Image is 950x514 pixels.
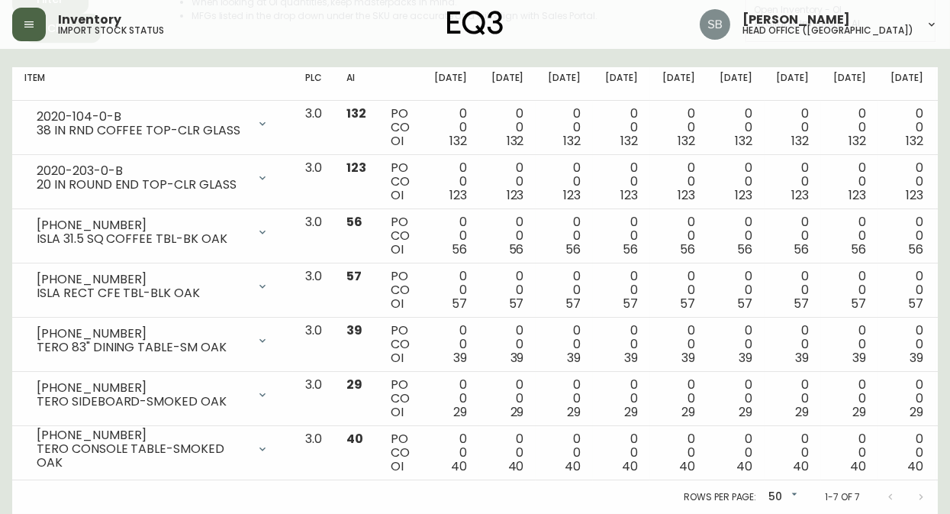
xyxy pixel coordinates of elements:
[37,178,247,192] div: 20 IN ROUND END TOP-CLR GLASS
[548,324,581,365] div: 0 0
[479,67,536,101] th: [DATE]
[605,215,638,257] div: 0 0
[24,270,281,303] div: [PHONE_NUMBER]ISLA RECT CFE TBL-BLK OAK
[434,270,467,311] div: 0 0
[346,213,362,231] span: 56
[795,403,809,421] span: 29
[720,107,752,148] div: 0 0
[293,318,334,372] td: 3.0
[491,270,524,311] div: 0 0
[391,295,404,312] span: OI
[565,457,581,475] span: 40
[507,132,524,150] span: 132
[737,295,752,312] span: 57
[453,349,467,367] span: 39
[391,161,410,202] div: PO CO
[890,107,923,148] div: 0 0
[605,432,638,474] div: 0 0
[662,270,695,311] div: 0 0
[735,186,752,204] span: 123
[434,432,467,474] div: 0 0
[908,241,923,258] span: 56
[833,107,866,148] div: 0 0
[849,186,866,204] span: 123
[833,161,866,202] div: 0 0
[491,215,524,257] div: 0 0
[37,124,247,137] div: 38 IN RND COFFEE TOP-CLR GLASS
[623,295,638,312] span: 57
[791,132,809,150] span: 132
[593,67,650,101] th: [DATE]
[453,403,467,421] span: 29
[890,215,923,257] div: 0 0
[434,107,467,148] div: 0 0
[391,457,404,475] span: OI
[24,107,281,141] div: 2020-104-0-B38 IN RND COFFEE TOP-CLR GLASS
[346,376,362,393] span: 29
[391,432,410,474] div: PO CO
[565,241,581,258] span: 56
[24,378,281,412] div: [PHONE_NUMBER]TERO SIDEBOARD-SMOKED OAK
[736,457,752,475] span: 40
[452,295,467,312] span: 57
[662,432,695,474] div: 0 0
[391,132,404,150] span: OI
[452,241,467,258] span: 56
[491,378,524,419] div: 0 0
[833,432,866,474] div: 0 0
[890,378,923,419] div: 0 0
[739,349,752,367] span: 39
[852,403,866,421] span: 29
[434,378,467,419] div: 0 0
[37,327,247,341] div: [PHONE_NUMBER]
[662,324,695,365] div: 0 0
[794,295,809,312] span: 57
[548,107,581,148] div: 0 0
[548,432,581,474] div: 0 0
[567,403,581,421] span: 29
[509,295,524,312] span: 57
[720,270,752,311] div: 0 0
[777,270,810,311] div: 0 0
[37,286,247,300] div: ISLA RECT CFE TBL-BLK OAK
[391,107,410,148] div: PO CO
[491,161,524,202] div: 0 0
[878,67,936,101] th: [DATE]
[346,159,366,176] span: 123
[548,378,581,419] div: 0 0
[678,186,695,204] span: 123
[707,67,765,101] th: [DATE]
[777,107,810,148] div: 0 0
[700,9,730,40] img: 85855414dd6b989d32b19e738a67d5b5
[37,164,247,178] div: 2020-203-0-B
[24,215,281,249] div: [PHONE_NUMBER]ISLA 31.5 SQ COFFEE TBL-BK OAK
[624,403,638,421] span: 29
[58,26,164,35] h5: import stock status
[793,457,809,475] span: 40
[623,241,638,258] span: 56
[391,270,410,311] div: PO CO
[742,26,913,35] h5: head office ([GEOGRAPHIC_DATA])
[910,403,923,421] span: 29
[37,428,247,442] div: [PHONE_NUMBER]
[720,324,752,365] div: 0 0
[620,186,638,204] span: 123
[548,215,581,257] div: 0 0
[908,295,923,312] span: 57
[833,324,866,365] div: 0 0
[777,378,810,419] div: 0 0
[680,295,695,312] span: 57
[510,403,524,421] span: 29
[37,381,247,395] div: [PHONE_NUMBER]
[850,457,866,475] span: 40
[293,426,334,480] td: 3.0
[681,403,695,421] span: 29
[720,161,752,202] div: 0 0
[491,107,524,148] div: 0 0
[346,105,366,122] span: 132
[762,485,800,510] div: 50
[777,324,810,365] div: 0 0
[852,349,866,367] span: 39
[906,132,923,150] span: 132
[391,241,404,258] span: OI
